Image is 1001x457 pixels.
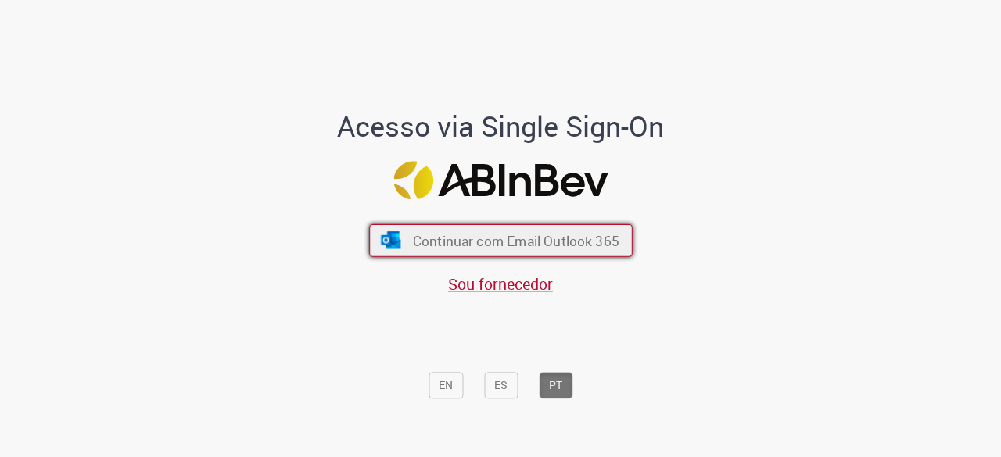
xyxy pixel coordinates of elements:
img: Logo ABInBev [393,161,608,199]
button: ES [484,373,518,399]
button: PT [539,373,572,399]
img: ícone Azure/Microsoft 360 [379,232,402,249]
button: EN [429,373,463,399]
a: Sou fornecedor [448,273,553,295]
h1: Acesso via Single Sign-On [284,112,718,143]
button: ícone Azure/Microsoft 360 Continuar com Email Outlook 365 [369,224,633,257]
span: Continuar com Email Outlook 365 [412,232,619,250]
